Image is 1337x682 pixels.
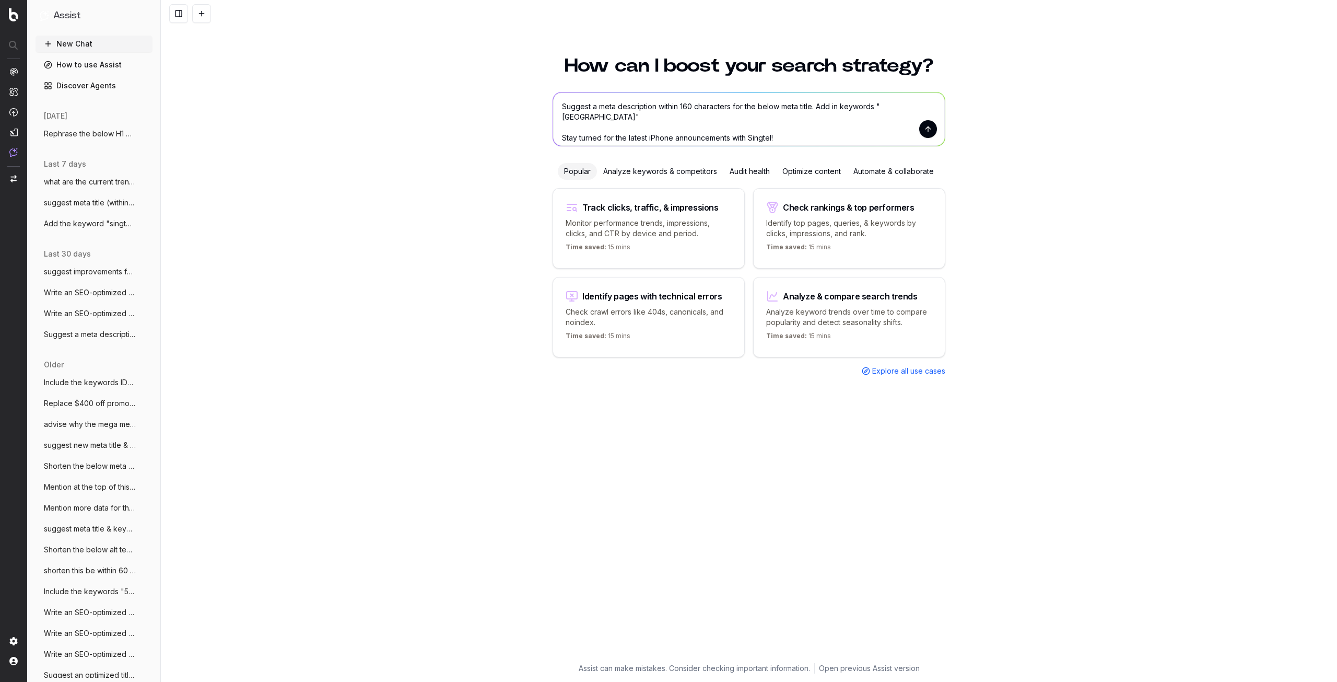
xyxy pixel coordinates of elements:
h1: Assist [53,8,80,23]
span: suggest meta title & keywords for our pa [44,524,136,534]
span: Mention at the top of this article that [44,482,136,492]
div: Automate & collaborate [847,163,940,180]
div: Analyze keywords & competitors [597,163,723,180]
span: Write an SEO-optimized content about the [44,308,136,319]
img: Assist [9,148,18,157]
span: Write an SEO-optimized content in a simi [44,649,136,660]
button: advise why the mega menu in this page ht [36,416,153,433]
span: Write an SEO-optimized content about the [44,287,136,298]
span: advise why the mega menu in this page ht [44,419,136,430]
span: Shorten the below meta description to be [44,461,136,471]
img: Analytics [9,67,18,76]
a: How to use Assist [36,56,153,73]
span: Time saved: [566,332,606,340]
button: suggest new meta title & description to [36,437,153,454]
h1: How can I boost your search strategy? [553,56,945,75]
textarea: Suggest a meta description within 160 characters for the below meta title. Add in keywords "[GEOG... [553,93,945,146]
span: Write an SEO-optimized content in a simi [44,628,136,639]
p: 15 mins [766,332,831,344]
span: Suggest a meta description of less than [44,329,136,340]
button: Write an SEO-optimized content in a simi [36,604,153,621]
span: Include the keywords "5G+ priority" as i [44,586,136,597]
span: last 7 days [44,159,86,169]
span: shorten this be within 60 characters Sin [44,565,136,576]
span: suggest improvements for the below meta [44,267,136,277]
img: Studio [9,128,18,136]
div: Analyze & compare search trends [783,292,918,300]
img: Assist [40,10,49,20]
span: Suggest an optimized title and descripti [44,670,136,680]
p: 15 mins [566,332,630,344]
img: My account [9,657,18,665]
button: Add the keyword "singtel" to the below h [36,215,153,232]
div: Check rankings & top performers [783,203,914,212]
button: Replace $400 off promo in the below cont [36,395,153,412]
button: Suggest a meta description of less than [36,326,153,343]
p: Analyze keyword trends over time to compare popularity and detect seasonality shifts. [766,307,932,328]
span: Time saved: [566,243,606,251]
span: Time saved: [766,332,807,340]
div: Popular [558,163,597,180]
span: Time saved: [766,243,807,251]
button: Write an SEO-optimized content about the [36,305,153,322]
button: Include the keywords IDD Calls & global [36,374,153,391]
p: 15 mins [566,243,630,256]
button: Assist [40,8,148,23]
p: Assist can make mistakes. Consider checking important information. [579,663,810,674]
button: New Chat [36,36,153,52]
img: Intelligence [9,87,18,96]
div: Identify pages with technical errors [582,292,722,300]
img: Activation [9,108,18,117]
p: Check crawl errors like 404s, canonicals, and noindex. [566,307,732,328]
a: Discover Agents [36,77,153,94]
img: Switch project [10,175,17,182]
span: Replace $400 off promo in the below cont [44,398,136,409]
span: older [44,360,64,370]
button: what are the current trending keywords f [36,174,153,190]
div: Track clicks, traffic, & impressions [582,203,719,212]
div: Optimize content [776,163,847,180]
p: Identify top pages, queries, & keywords by clicks, impressions, and rank. [766,218,932,239]
span: [DATE] [44,111,67,121]
span: Mention more data for the same price in [44,503,136,513]
button: Write an SEO-optimized content about the [36,284,153,301]
span: suggest meta title (within 60 characters [44,198,136,208]
span: Include the keywords IDD Calls & global [44,377,136,388]
span: Explore all use cases [872,366,945,376]
div: Audit health [723,163,776,180]
img: Setting [9,637,18,645]
button: Rephrase the below H1 of our marketing p [36,125,153,142]
button: suggest meta title (within 60 characters [36,194,153,211]
button: suggest improvements for the below meta [36,263,153,280]
button: suggest meta title & keywords for our pa [36,521,153,537]
button: Write an SEO-optimized content in a simi [36,625,153,642]
button: Mention more data for the same price in [36,500,153,516]
span: what are the current trending keywords f [44,177,136,187]
img: Botify logo [9,8,18,21]
p: 15 mins [766,243,831,256]
button: Write an SEO-optimized content in a simi [36,646,153,663]
button: Mention at the top of this article that [36,479,153,495]
a: Explore all use cases [862,366,945,376]
span: last 30 days [44,249,91,259]
span: Rephrase the below H1 of our marketing p [44,129,136,139]
a: Open previous Assist version [819,663,920,674]
p: Monitor performance trends, impressions, clicks, and CTR by device and period. [566,218,732,239]
span: Add the keyword "singtel" to the below h [44,218,136,229]
button: Shorten the below alt text to be less th [36,541,153,558]
button: Shorten the below meta description to be [36,458,153,475]
span: Write an SEO-optimized content in a simi [44,607,136,618]
button: shorten this be within 60 characters Sin [36,562,153,579]
span: suggest new meta title & description to [44,440,136,450]
button: Include the keywords "5G+ priority" as i [36,583,153,600]
span: Shorten the below alt text to be less th [44,545,136,555]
